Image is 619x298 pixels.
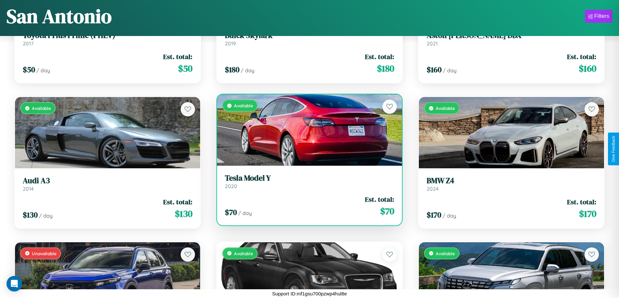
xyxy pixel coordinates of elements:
[567,197,596,207] span: Est. total:
[443,67,457,74] span: / day
[6,276,22,292] div: Open Intercom Messenger
[241,67,254,74] span: / day
[39,212,53,219] span: / day
[427,176,596,192] a: BMW Z42024
[225,40,236,47] span: 2019
[23,31,192,47] a: Toyota Prius Prime (PHEV)2017
[32,105,51,111] span: Available
[427,176,596,185] h3: BMW Z4
[225,207,237,218] span: $ 70
[23,176,192,192] a: Audi A32014
[23,185,34,192] span: 2014
[611,136,616,162] div: Give Feedback
[225,173,394,183] h3: Tesla Model Y
[365,52,394,61] span: Est. total:
[234,103,253,108] span: Available
[23,40,33,47] span: 2017
[225,183,237,189] span: 2020
[238,210,252,216] span: / day
[443,212,456,219] span: / day
[163,197,192,207] span: Est. total:
[225,31,394,47] a: Buick Skylark2019
[436,105,455,111] span: Available
[32,251,57,256] span: Unavailable
[427,185,439,192] span: 2024
[427,31,596,40] h3: Aston [PERSON_NAME] DBX
[23,176,192,185] h3: Audi A3
[365,195,394,204] span: Est. total:
[594,13,609,19] div: Filters
[380,205,394,218] span: $ 70
[36,67,50,74] span: / day
[272,289,347,298] p: Support ID: mf1gsu700pzwp4hul8e
[585,10,613,23] button: Filters
[427,64,442,75] span: $ 160
[579,207,596,220] span: $ 170
[377,62,394,75] span: $ 180
[163,52,192,61] span: Est. total:
[6,3,112,30] h1: San Antonio
[579,62,596,75] span: $ 160
[175,207,192,220] span: $ 130
[436,251,455,256] span: Available
[178,62,192,75] span: $ 50
[567,52,596,61] span: Est. total:
[225,173,394,189] a: Tesla Model Y2020
[225,64,239,75] span: $ 180
[427,40,438,47] span: 2021
[23,31,192,40] h3: Toyota Prius Prime (PHEV)
[427,209,441,220] span: $ 170
[23,64,35,75] span: $ 50
[23,209,38,220] span: $ 130
[234,251,253,256] span: Available
[427,31,596,47] a: Aston [PERSON_NAME] DBX2021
